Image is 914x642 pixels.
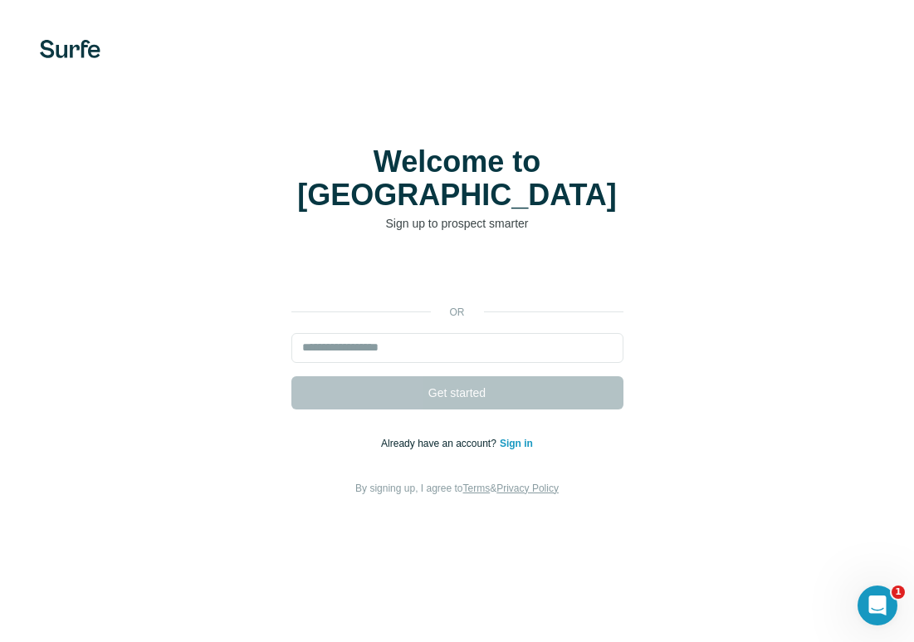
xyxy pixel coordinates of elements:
[496,483,559,494] a: Privacy Policy
[858,586,897,625] iframe: Intercom live chat
[431,305,484,320] p: or
[381,438,500,449] span: Already have an account?
[40,40,100,58] img: Surfe's logo
[355,483,559,494] span: By signing up, I agree to &
[892,586,905,599] span: 1
[291,215,623,232] p: Sign up to prospect smarter
[500,438,533,449] a: Sign in
[291,145,623,212] h1: Welcome to [GEOGRAPHIC_DATA]
[463,483,491,494] a: Terms
[283,257,632,293] iframe: Sign in with Google Button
